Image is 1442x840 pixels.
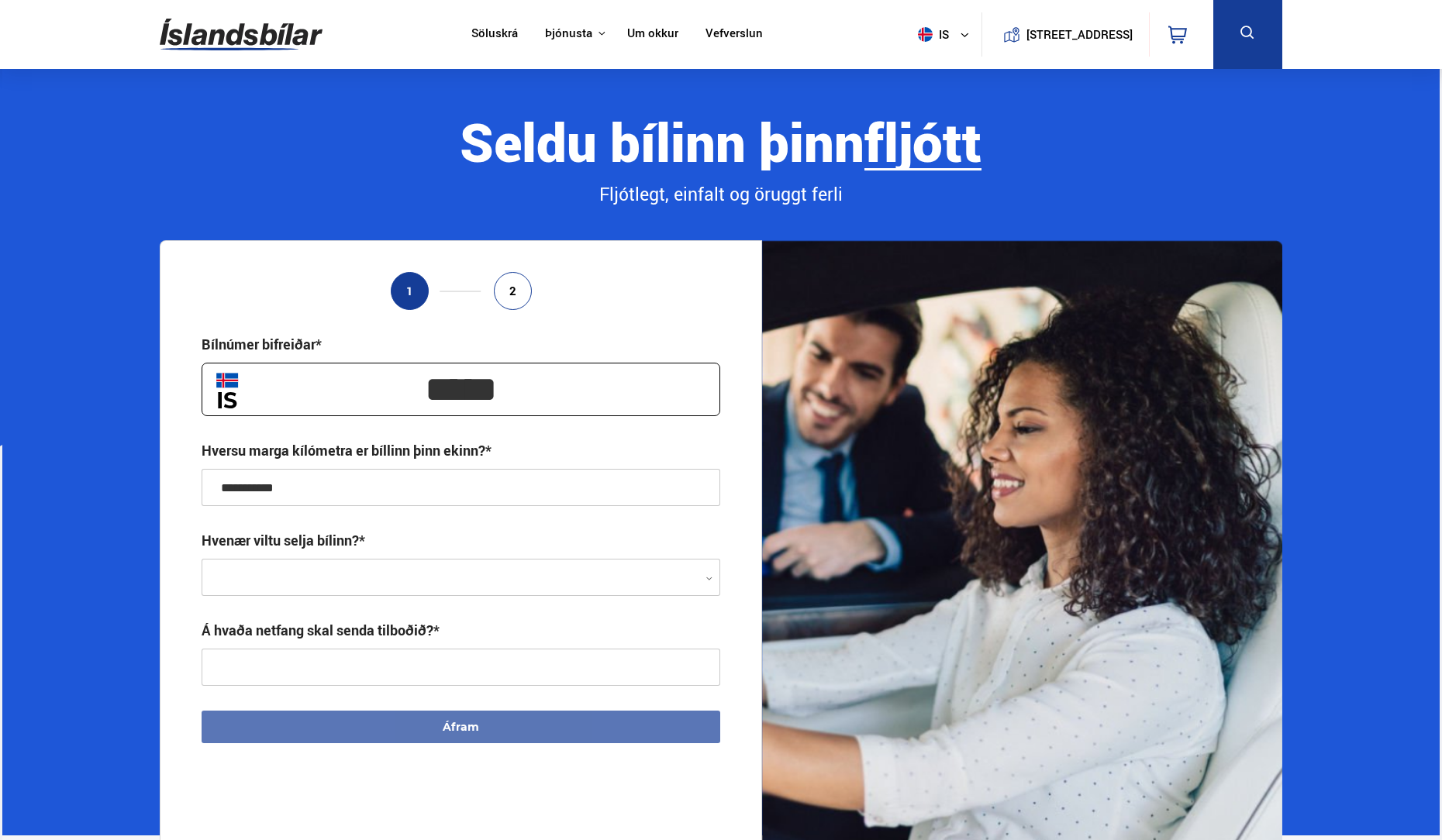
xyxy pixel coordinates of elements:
b: fljótt [864,105,981,177]
img: svg+xml;base64,PHN2ZyB4bWxucz0iaHR0cDovL3d3dy53My5vcmcvMjAwMC9zdmciIHdpZHRoPSI1MTIiIGhlaWdodD0iNT... [918,27,933,42]
span: 2 [509,284,516,298]
label: Hvenær viltu selja bílinn?* [202,531,365,549]
div: Hversu marga kílómetra er bíllinn þinn ekinn?* [202,441,492,460]
button: Þjónusta [545,26,592,41]
img: G0Ugv5HjCgRt.svg [160,9,323,60]
div: Á hvaða netfang skal senda tilboðið?* [202,621,440,639]
div: Bílnúmer bifreiðar* [202,335,322,353]
span: 1 [406,284,413,298]
a: Söluskrá [471,26,518,43]
button: Áfram [202,711,721,743]
button: Opna LiveChat spjallviðmót [12,6,59,53]
div: Fljótlegt, einfalt og öruggt ferli [160,181,1282,208]
span: is [912,27,950,42]
div: Seldu bílinn þinn [160,112,1282,170]
a: Um okkur [627,26,678,43]
a: [STREET_ADDRESS] [991,12,1141,57]
button: [STREET_ADDRESS] [1032,28,1126,41]
button: is [912,12,981,57]
a: Vefverslun [705,26,763,43]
